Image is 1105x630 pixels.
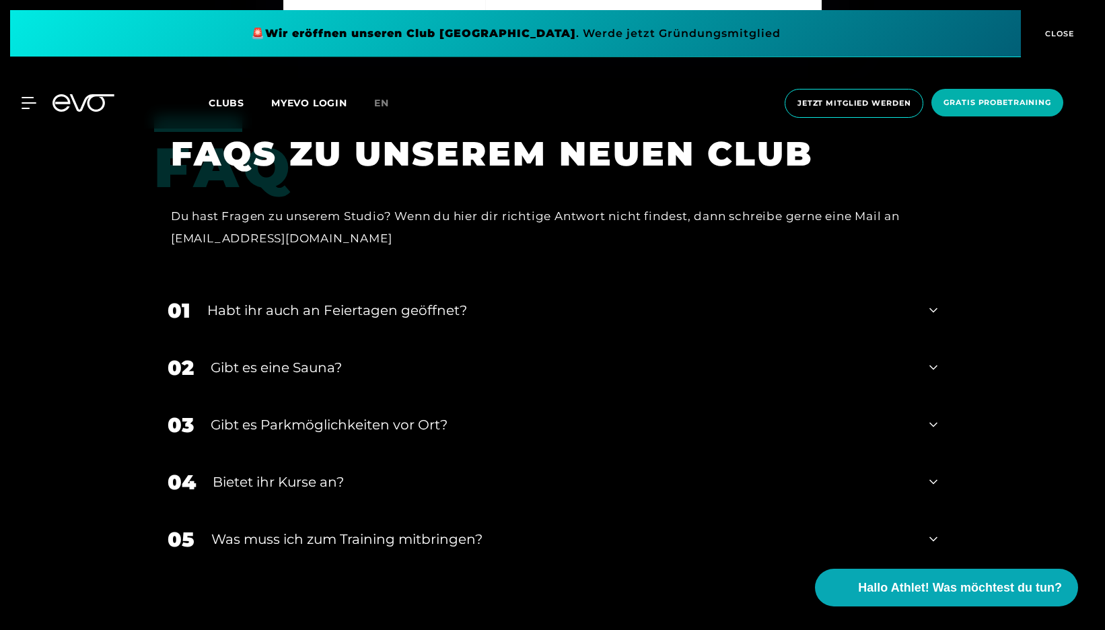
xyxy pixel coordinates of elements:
[207,300,913,320] div: Habt ihr auch an Feiertagen geöffnet?
[1042,28,1075,40] span: CLOSE
[781,89,927,118] a: Jetzt Mitglied werden
[213,472,913,492] div: Bietet ihr Kurse an?
[168,410,194,440] div: 03
[211,529,913,549] div: Was muss ich zum Training mitbringen?
[171,205,917,249] div: Du hast Fragen zu unserem Studio? Wenn du hier dir richtige Antwort nicht findest, dann schreibe ...
[1021,10,1095,57] button: CLOSE
[168,295,190,326] div: 01
[171,132,917,176] h1: FAQS ZU UNSEREM NEUEN CLUB
[209,96,271,109] a: Clubs
[168,524,194,555] div: 05
[168,467,196,497] div: 04
[858,579,1062,597] span: Hallo Athlet! Was möchtest du tun?
[271,97,347,109] a: MYEVO LOGIN
[374,96,405,111] a: en
[211,357,913,378] div: Gibt es eine Sauna?
[943,97,1051,108] span: Gratis Probetraining
[797,98,911,109] span: Jetzt Mitglied werden
[815,569,1078,606] button: Hallo Athlet! Was möchtest du tun?
[211,415,913,435] div: Gibt es Parkmöglichkeiten vor Ort?
[374,97,389,109] span: en
[209,97,244,109] span: Clubs
[927,89,1067,118] a: Gratis Probetraining
[168,353,194,383] div: 02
